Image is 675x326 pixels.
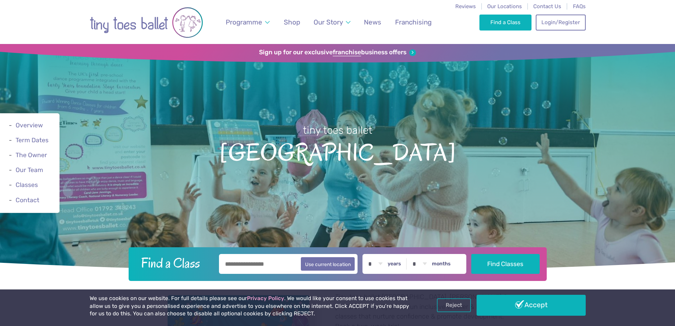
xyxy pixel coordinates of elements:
a: Reviews [455,3,476,10]
a: Accept [477,295,586,315]
a: Overview [16,122,43,129]
span: Our Story [314,18,343,26]
img: tiny toes ballet [90,5,203,40]
label: years [388,261,401,267]
a: Sign up for our exclusivefranchisebusiness offers [259,49,416,56]
span: Franchising [395,18,432,26]
strong: franchise [333,49,361,56]
a: Login/Register [536,15,585,30]
button: Find Classes [471,254,540,274]
a: News [361,14,385,31]
h2: Find a Class [135,254,214,272]
a: Franchising [392,14,435,31]
a: Find a Class [479,15,531,30]
a: Our Locations [487,3,522,10]
span: [GEOGRAPHIC_DATA] [12,137,663,166]
button: Use current location [301,257,355,271]
p: We use cookies on our website. For full details please see our . We would like your consent to us... [90,295,412,318]
small: tiny toes ballet [303,124,372,136]
a: Reject [437,298,471,312]
a: FAQs [573,3,586,10]
span: Programme [226,18,262,26]
a: Contact [16,197,39,204]
a: Term Dates [16,137,49,144]
span: News [364,18,381,26]
a: Classes [16,182,38,189]
a: Our Story [310,14,354,31]
a: Contact Us [533,3,561,10]
a: Programme [222,14,273,31]
span: Shop [284,18,300,26]
label: months [432,261,451,267]
a: Privacy Policy [247,295,284,302]
a: Shop [280,14,303,31]
a: Our Team [16,166,43,173]
a: The Owner [16,151,47,159]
